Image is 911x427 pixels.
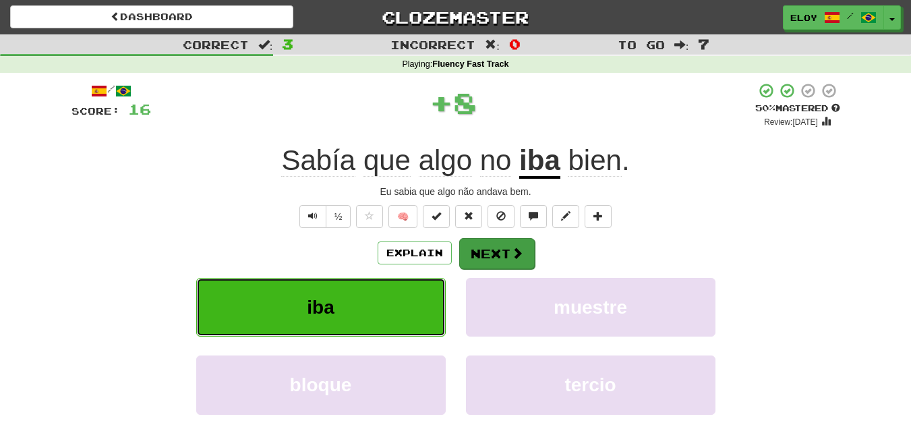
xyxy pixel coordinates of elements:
[297,205,351,228] div: Text-to-speech controls
[554,297,627,318] span: muestre
[552,205,579,228] button: Edit sentence (alt+d)
[10,5,293,28] a: Dashboard
[560,144,630,177] span: .
[196,278,446,337] button: iba
[183,38,249,51] span: Correct
[455,205,482,228] button: Reset to 0% Mastered (alt+r)
[755,103,840,115] div: Mastered
[564,374,616,395] span: tercio
[459,238,535,269] button: Next
[307,297,334,318] span: iba
[520,205,547,228] button: Discuss sentence (alt+u)
[755,103,775,113] span: 50 %
[299,205,326,228] button: Play sentence audio (ctl+space)
[390,38,475,51] span: Incorrect
[764,117,818,127] small: Review: [DATE]
[423,205,450,228] button: Set this sentence to 100% Mastered (alt+m)
[485,39,500,51] span: :
[290,374,352,395] span: bloque
[783,5,884,30] a: Eloy /
[71,105,120,117] span: Score:
[128,101,151,117] span: 16
[378,241,452,264] button: Explain
[488,205,515,228] button: Ignore sentence (alt+i)
[790,11,817,24] span: Eloy
[258,39,273,51] span: :
[71,82,151,99] div: /
[314,5,597,29] a: Clozemaster
[847,11,854,20] span: /
[509,36,521,52] span: 0
[388,205,417,228] button: 🧠
[453,86,477,119] span: 8
[196,355,446,414] button: bloque
[282,36,293,52] span: 3
[674,39,689,51] span: :
[326,205,351,228] button: ½
[363,144,411,177] span: que
[466,278,715,337] button: muestre
[585,205,612,228] button: Add to collection (alt+a)
[618,38,665,51] span: To go
[281,144,355,177] span: Sabía
[419,144,472,177] span: algo
[466,355,715,414] button: tercio
[480,144,512,177] span: no
[71,185,840,198] div: Eu sabia que algo não andava bem.
[698,36,709,52] span: 7
[432,59,508,69] strong: Fluency Fast Track
[519,144,560,179] u: iba
[568,144,621,177] span: bien
[356,205,383,228] button: Favorite sentence (alt+f)
[430,82,453,123] span: +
